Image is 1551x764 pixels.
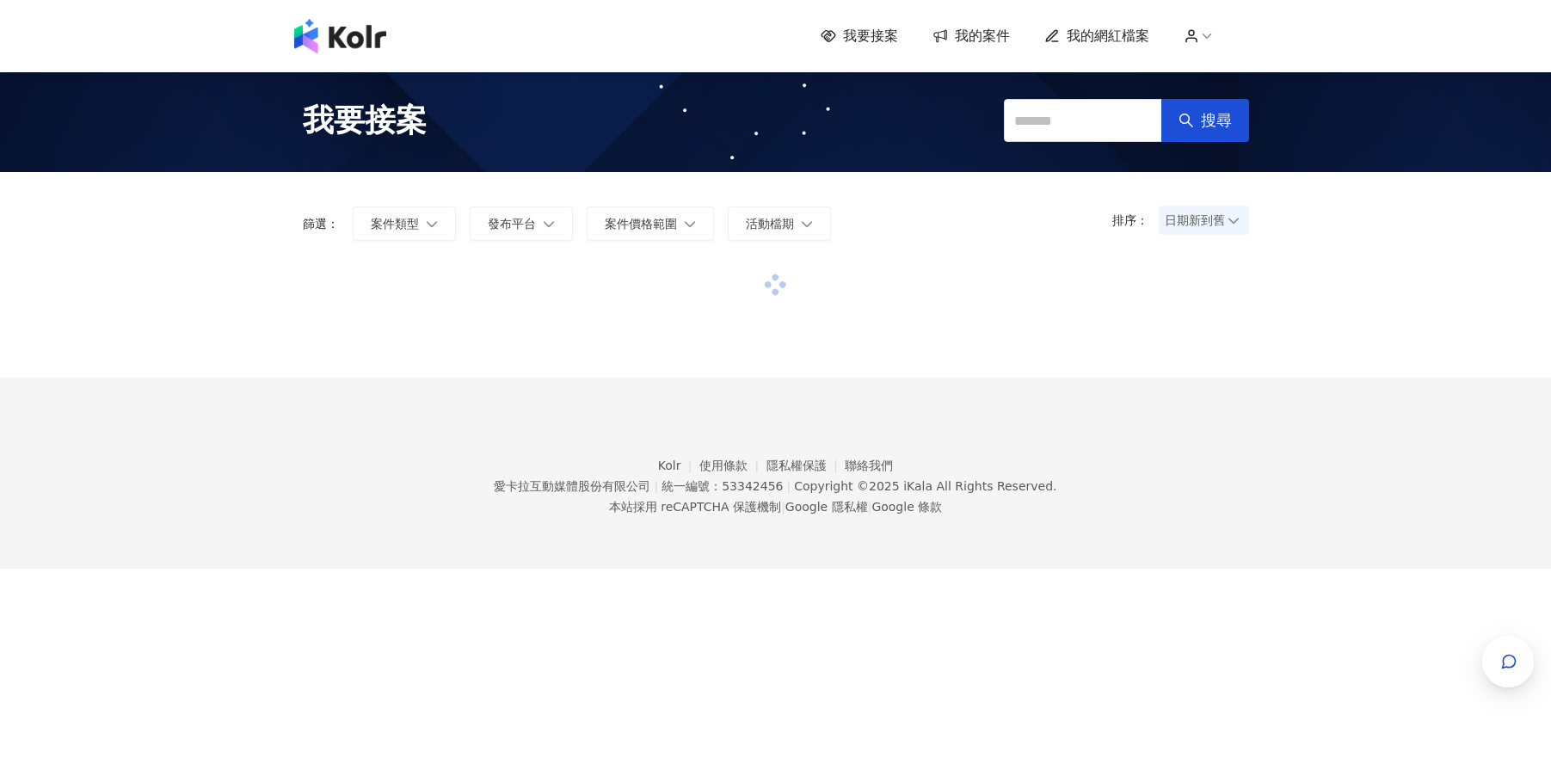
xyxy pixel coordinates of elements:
[1067,27,1149,46] span: 我的網紅檔案
[654,479,658,493] span: |
[488,217,536,231] span: 發布平台
[746,217,794,231] span: 活動檔期
[1112,213,1159,227] p: 排序：
[609,496,942,517] span: 本站採用 reCAPTCHA 保護機制
[794,479,1056,493] div: Copyright © 2025 All Rights Reserved.
[785,500,868,514] a: Google 隱私權
[786,479,791,493] span: |
[766,459,846,472] a: 隱私權保護
[658,459,699,472] a: Kolr
[303,99,427,142] span: 我要接案
[494,479,650,493] div: 愛卡拉互動媒體股份有限公司
[932,27,1010,46] a: 我的案件
[303,217,339,231] p: 篩選：
[955,27,1010,46] span: 我的案件
[1201,111,1232,130] span: 搜尋
[470,206,573,241] button: 發布平台
[371,217,419,231] span: 案件類型
[605,217,677,231] span: 案件價格範圍
[294,19,386,53] img: logo
[1161,99,1249,142] button: 搜尋
[843,27,898,46] span: 我要接案
[699,459,766,472] a: 使用條款
[868,500,872,514] span: |
[353,206,456,241] button: 案件類型
[662,479,783,493] div: 統一編號：53342456
[871,500,942,514] a: Google 條款
[903,479,932,493] a: iKala
[728,206,831,241] button: 活動檔期
[1044,27,1149,46] a: 我的網紅檔案
[1165,207,1243,233] span: 日期新到舊
[587,206,714,241] button: 案件價格範圍
[821,27,898,46] a: 我要接案
[845,459,893,472] a: 聯絡我們
[781,500,785,514] span: |
[1179,113,1194,128] span: search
